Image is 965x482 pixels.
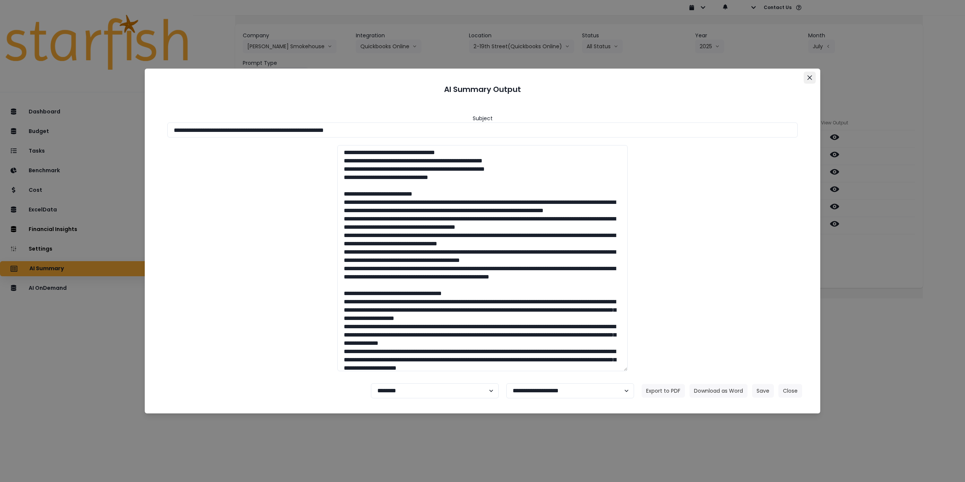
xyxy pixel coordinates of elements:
[473,115,493,122] header: Subject
[642,384,685,398] button: Export to PDF
[752,384,774,398] button: Save
[154,78,811,101] header: AI Summary Output
[804,72,816,84] button: Close
[689,384,747,398] button: Download as Word
[778,384,802,398] button: Close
